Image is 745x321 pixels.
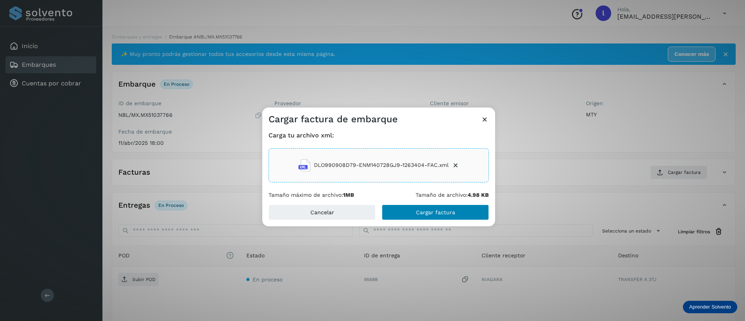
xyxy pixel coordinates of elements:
b: 1MB [343,192,354,198]
div: Aprender Solvento [683,301,737,313]
span: Cargar factura [416,210,455,215]
b: 4.98 KB [468,192,489,198]
span: Cancelar [310,210,334,215]
span: DLO990908D79-ENM140728GJ9-1263404-FAC.xml [314,161,449,169]
button: Cargar factura [382,205,489,220]
p: Aprender Solvento [689,304,731,310]
h4: Carga tu archivo xml: [269,132,489,139]
p: Tamaño de archivo: [416,192,489,198]
p: Tamaño máximo de archivo: [269,192,354,198]
h3: Cargar factura de embarque [269,114,398,125]
button: Cancelar [269,205,376,220]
